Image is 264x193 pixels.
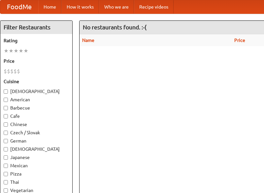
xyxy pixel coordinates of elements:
ng-pluralize: No restaurants found. :-( [83,24,147,30]
h5: Rating [4,37,69,44]
input: [DEMOGRAPHIC_DATA] [4,89,8,94]
input: American [4,98,8,102]
label: Cafe [4,113,69,119]
label: German [4,138,69,144]
li: $ [7,68,10,75]
label: Japanese [4,154,69,161]
a: Name [82,38,94,43]
input: Pizza [4,172,8,176]
a: Price [234,38,245,43]
label: Thai [4,179,69,185]
li: $ [4,68,7,75]
a: Home [38,0,61,14]
li: ★ [4,47,9,54]
a: How it works [61,0,99,14]
label: [DEMOGRAPHIC_DATA] [4,88,69,95]
h4: Filter Restaurants [0,21,72,34]
input: Cafe [4,114,8,118]
input: German [4,139,8,143]
label: Czech / Slovak [4,129,69,136]
li: $ [17,68,20,75]
li: $ [10,68,14,75]
h5: Cuisine [4,78,69,85]
label: Barbecue [4,105,69,111]
li: ★ [18,47,23,54]
label: [DEMOGRAPHIC_DATA] [4,146,69,152]
input: Chinese [4,122,8,127]
a: FoodMe [0,0,38,14]
li: ★ [9,47,14,54]
label: Pizza [4,171,69,177]
input: Czech / Slovak [4,131,8,135]
a: Who we are [99,0,134,14]
label: American [4,96,69,103]
input: Mexican [4,164,8,168]
input: Japanese [4,155,8,160]
input: Thai [4,180,8,184]
a: Recipe videos [134,0,174,14]
li: ★ [23,47,28,54]
li: ★ [14,47,18,54]
input: Vegetarian [4,188,8,193]
input: [DEMOGRAPHIC_DATA] [4,147,8,151]
label: Chinese [4,121,69,128]
label: Mexican [4,162,69,169]
li: $ [14,68,17,75]
input: Barbecue [4,106,8,110]
h5: Price [4,58,69,64]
